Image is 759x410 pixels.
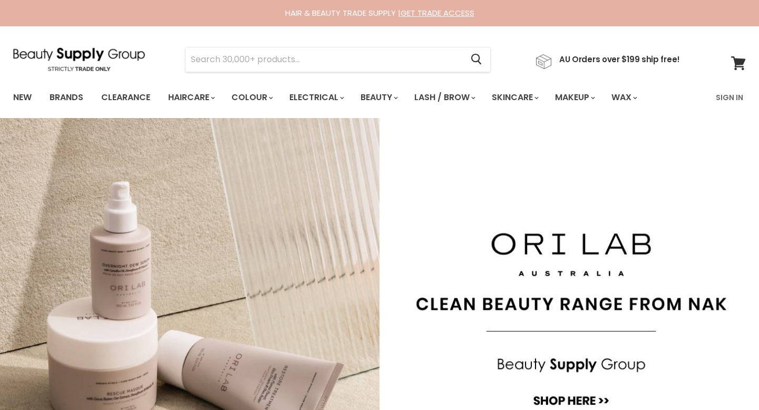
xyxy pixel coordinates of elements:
[484,86,545,109] a: Skincare
[185,47,491,72] form: Product
[547,86,601,109] a: Makeup
[604,86,644,109] a: Wax
[160,86,221,109] a: Haircare
[5,82,678,113] ul: Main menu
[709,86,750,109] a: Sign In
[401,7,474,18] a: GET TRADE ACCESS
[353,86,404,109] a: Beauty
[223,86,279,109] a: Colour
[5,86,40,109] a: New
[462,47,490,72] button: Search
[281,86,351,109] a: Electrical
[406,86,482,109] a: Lash / Brow
[42,86,91,109] a: Brands
[706,360,748,399] iframe: Gorgias live chat messenger
[186,47,462,72] input: Search
[93,86,158,109] a: Clearance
